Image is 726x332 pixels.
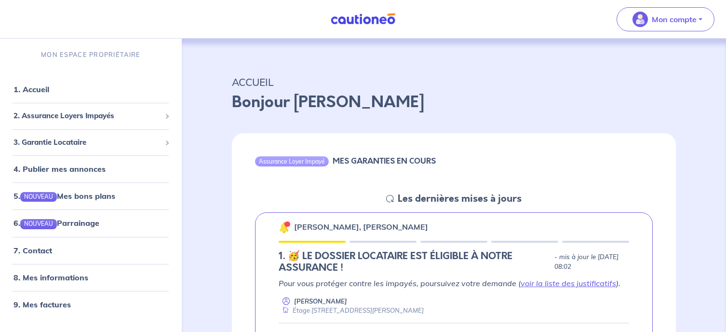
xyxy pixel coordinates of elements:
p: Pour vous protéger contre les impayés, poursuivez votre demande ( ). [279,277,630,289]
span: 3. Garantie Locataire [13,137,161,148]
a: 1. Accueil [13,84,49,94]
p: [PERSON_NAME] [294,297,347,306]
div: state: ELIGIBILITY-RESULT-IN-PROGRESS, Context: NEW,MAYBE-CERTIFICATE,RELATIONSHIP,LESSOR-DOCUMENTS [279,250,630,274]
div: Étage [STREET_ADDRESS][PERSON_NAME] [279,306,424,315]
h5: 1.︎ 🥳 LE DOSSIER LOCATAIRE EST ÉLIGIBLE À NOTRE ASSURANCE ! [279,250,551,274]
div: 8. Mes informations [4,268,178,287]
div: 7. Contact [4,241,178,260]
a: voir la liste des justificatifs [521,278,616,288]
button: illu_account_valid_menu.svgMon compte [617,7,714,31]
div: 6.NOUVEAUParrainage [4,213,178,233]
p: [PERSON_NAME], [PERSON_NAME] [294,221,428,233]
a: 6.NOUVEAUParrainage [13,218,99,228]
a: 5.NOUVEAUMes bons plans [13,191,115,201]
div: Assurance Loyer Impayé [255,156,329,166]
div: 4. Publier mes annonces [4,159,178,179]
div: 5.NOUVEAUMes bons plans [4,186,178,206]
div: 2. Assurance Loyers Impayés [4,107,178,125]
a: 4. Publier mes annonces [13,164,106,174]
h5: Les dernières mises à jours [398,193,522,205]
img: Cautioneo [327,13,399,25]
p: ACCUEIL [232,73,676,91]
p: Mon compte [652,14,697,25]
div: 9. Mes factures [4,295,178,314]
p: - mis à jour le [DATE] 08:02 [554,252,629,272]
div: 1. Accueil [4,80,178,99]
img: 🔔 [279,221,290,233]
a: 8. Mes informations [13,273,88,282]
img: illu_account_valid_menu.svg [632,12,648,27]
p: MON ESPACE PROPRIÉTAIRE [41,50,140,59]
div: 3. Garantie Locataire [4,133,178,152]
p: Bonjour [PERSON_NAME] [232,91,676,114]
a: 7. Contact [13,246,52,255]
h6: MES GARANTIES EN COURS [333,156,436,166]
a: 9. Mes factures [13,300,71,309]
span: 2. Assurance Loyers Impayés [13,111,161,122]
